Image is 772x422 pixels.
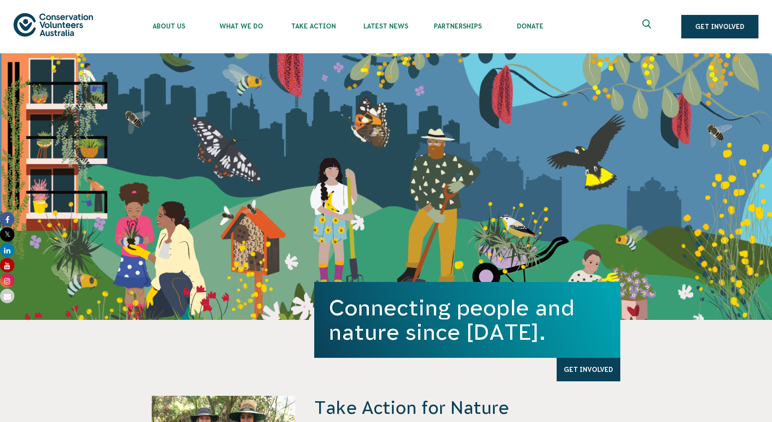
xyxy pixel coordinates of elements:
a: Get Involved [557,358,620,381]
h1: Connecting people and nature since [DATE]. [329,295,606,344]
span: About Us [133,23,205,30]
button: Expand search box Close search box [637,16,659,38]
span: Take Action [277,23,349,30]
a: Get Involved [681,15,758,38]
span: What We Do [205,23,277,30]
span: Expand search box [642,19,654,34]
span: Donate [494,23,566,30]
span: Partnerships [422,23,494,30]
h4: Take Action for Nature [314,396,620,419]
span: Latest News [349,23,422,30]
img: logo.svg [14,13,93,36]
